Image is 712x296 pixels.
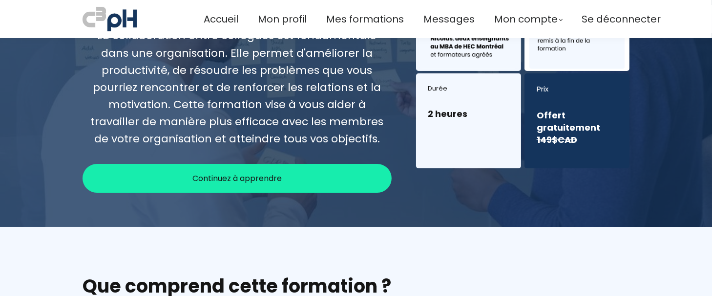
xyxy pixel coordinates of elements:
[5,274,105,296] iframe: chat widget
[83,5,137,33] img: a70bc7685e0efc0bd0b04b3506828469.jpeg
[83,27,392,147] div: La collaboration entre collègues est fondamentale dans une organisation. Elle permet d'améliorer ...
[582,11,661,27] a: Se déconnecter
[423,11,475,27] a: Messages
[537,134,577,146] s: 149$CAD
[192,172,282,184] span: Continuez à apprendre
[258,11,307,27] a: Mon profil
[494,11,558,27] span: Mon compte
[428,108,509,120] h3: 2 heures
[537,83,617,95] div: Prix
[204,11,238,27] a: Accueil
[428,83,509,94] div: Durée
[537,109,617,146] h3: Offert gratuitement
[326,11,404,27] a: Mes formations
